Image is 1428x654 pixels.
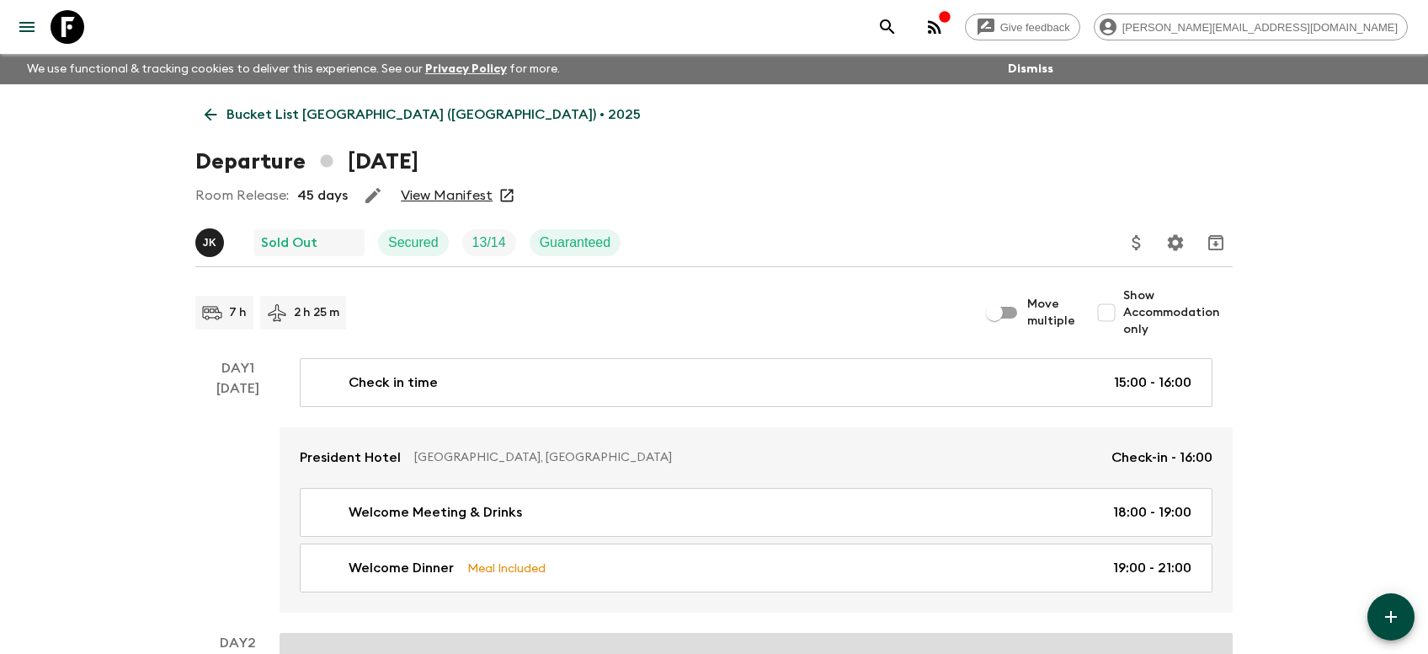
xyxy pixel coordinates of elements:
[414,449,1098,466] p: [GEOGRAPHIC_DATA], [GEOGRAPHIC_DATA]
[1159,226,1192,260] button: Settings
[1004,57,1058,81] button: Dismiss
[203,236,217,249] p: J K
[195,358,280,378] p: Day 1
[1113,558,1191,578] p: 19:00 - 21:00
[991,21,1079,34] span: Give feedback
[261,233,317,253] p: Sold Out
[378,229,449,256] div: Secured
[349,558,454,578] p: Welcome Dinner
[388,233,439,253] p: Secured
[226,105,641,125] p: Bucket List [GEOGRAPHIC_DATA] ([GEOGRAPHIC_DATA]) • 2025
[10,10,44,44] button: menu
[300,544,1212,592] a: Welcome DinnerMeal Included19:00 - 21:00
[1111,448,1212,468] p: Check-in - 16:00
[467,559,546,577] p: Meal Included
[297,185,348,206] p: 45 days
[195,185,289,206] p: Room Release:
[349,373,438,393] p: Check in time
[1120,226,1154,260] button: Update Price, Early Bird Discount and Costs
[349,502,522,523] p: Welcome Meeting & Drinks
[472,233,506,253] p: 13 / 14
[965,13,1080,40] a: Give feedback
[1123,287,1233,338] span: Show Accommodation only
[229,304,247,321] p: 7 h
[195,228,227,257] button: JK
[401,187,493,204] a: View Manifest
[280,427,1233,488] a: President Hotel[GEOGRAPHIC_DATA], [GEOGRAPHIC_DATA]Check-in - 16:00
[1199,226,1233,260] button: Archive (Completed, Cancelled or Unsynced Departures only)
[425,63,507,75] a: Privacy Policy
[216,378,259,613] div: [DATE]
[871,10,904,44] button: search adventures
[1113,21,1407,34] span: [PERSON_NAME][EMAIL_ADDRESS][DOMAIN_NAME]
[300,488,1212,537] a: Welcome Meeting & Drinks18:00 - 19:00
[462,229,516,256] div: Trip Fill
[540,233,611,253] p: Guaranteed
[300,358,1212,407] a: Check in time15:00 - 16:00
[20,54,567,84] p: We use functional & tracking cookies to deliver this experience. See our for more.
[1094,13,1408,40] div: [PERSON_NAME][EMAIL_ADDRESS][DOMAIN_NAME]
[195,633,280,653] p: Day 2
[195,145,418,179] h1: Departure [DATE]
[300,448,401,468] p: President Hotel
[294,304,339,321] p: 2 h 25 m
[195,98,650,131] a: Bucket List [GEOGRAPHIC_DATA] ([GEOGRAPHIC_DATA]) • 2025
[1113,502,1191,523] p: 18:00 - 19:00
[1027,296,1076,330] span: Move multiple
[1114,373,1191,393] p: 15:00 - 16:00
[195,233,227,247] span: Jamie Keenan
